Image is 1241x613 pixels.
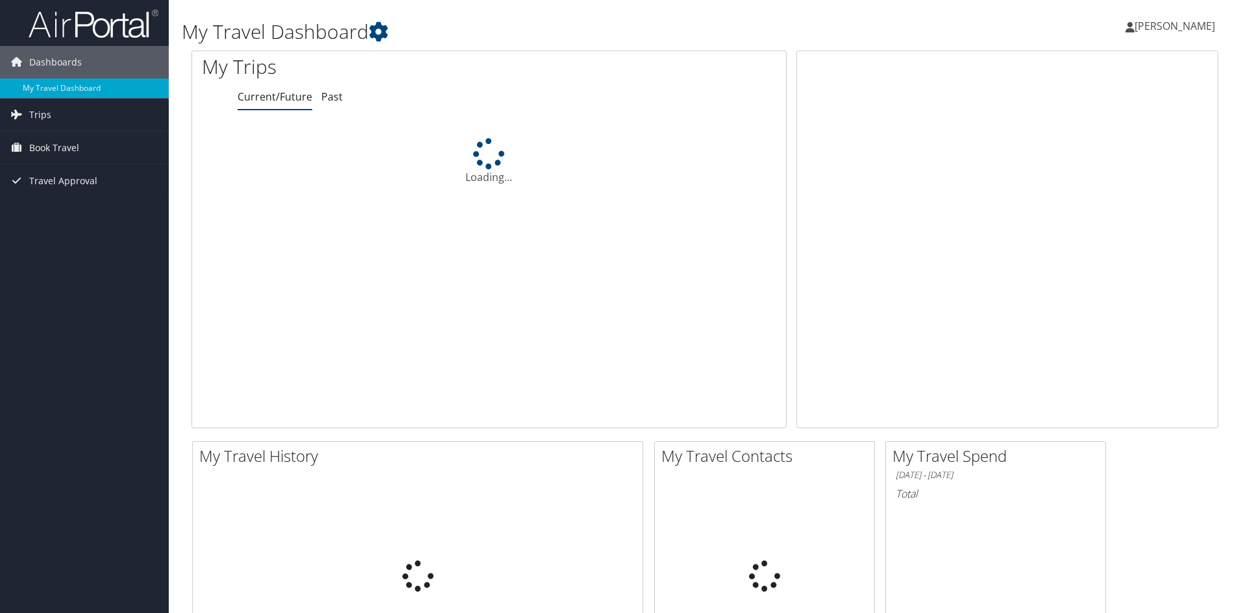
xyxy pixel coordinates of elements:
h2: My Travel Spend [892,445,1105,467]
a: [PERSON_NAME] [1125,6,1228,45]
a: Past [321,90,343,104]
h2: My Travel Contacts [661,445,874,467]
span: Travel Approval [29,165,97,197]
h1: My Travel Dashboard [182,18,879,45]
a: Current/Future [238,90,312,104]
h1: My Trips [202,53,529,80]
h2: My Travel History [199,445,643,467]
h6: [DATE] - [DATE] [896,469,1096,481]
span: Dashboards [29,46,82,78]
div: Loading... [192,138,786,185]
span: Book Travel [29,132,79,164]
img: airportal-logo.png [29,8,158,39]
h6: Total [896,487,1096,501]
span: [PERSON_NAME] [1135,19,1215,33]
span: Trips [29,99,51,131]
